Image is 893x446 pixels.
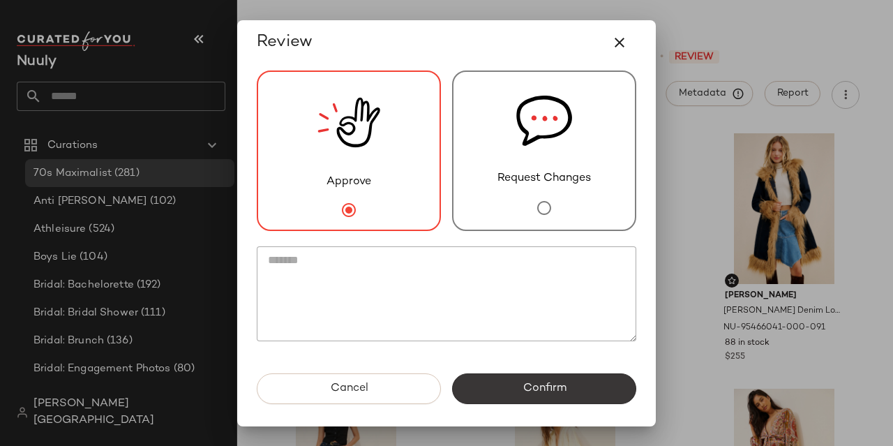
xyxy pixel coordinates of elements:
[497,170,591,187] span: Request Changes
[257,373,441,404] button: Cancel
[452,373,636,404] button: Confirm
[327,174,371,191] span: Approve
[522,382,566,395] span: Confirm
[317,72,380,174] img: review_new_snapshot.RGmwQ69l.svg
[329,382,368,395] span: Cancel
[257,31,313,54] span: Review
[516,72,572,170] img: svg%3e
